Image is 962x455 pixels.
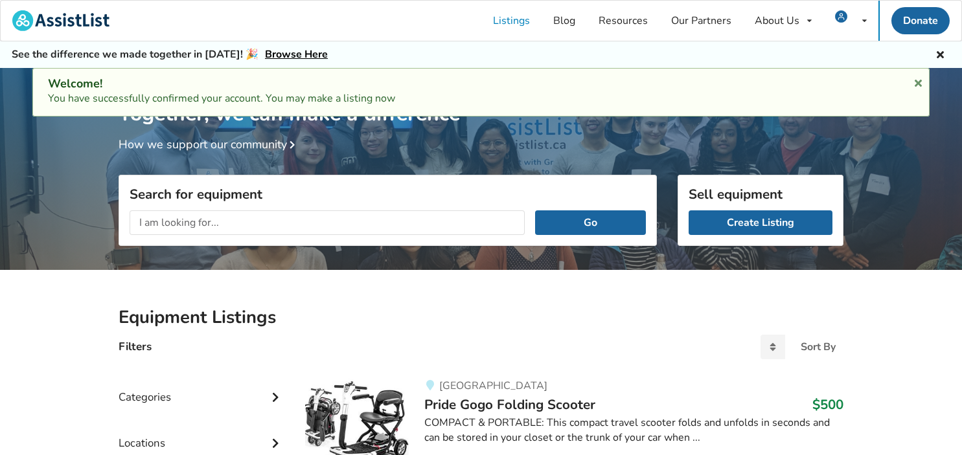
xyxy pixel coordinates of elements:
h3: Sell equipment [689,186,832,203]
a: Resources [587,1,659,41]
a: Listings [481,1,542,41]
a: Blog [542,1,587,41]
span: [GEOGRAPHIC_DATA] [439,379,547,393]
a: Our Partners [659,1,743,41]
span: Pride Gogo Folding Scooter [424,395,595,414]
div: COMPACT & PORTABLE: This compact travel scooter folds and unfolds in seconds and can be stored in... [424,416,843,445]
div: Welcome! [48,76,914,91]
h1: Together, we can make a difference [119,68,843,127]
h2: Equipment Listings [119,306,843,329]
a: How we support our community [119,137,300,152]
div: About Us [755,16,799,26]
input: I am looking for... [130,210,525,235]
h3: Search for equipment [130,186,646,203]
div: Sort By [801,342,836,352]
h4: Filters [119,339,152,354]
button: Go [535,210,646,235]
h5: See the difference we made together in [DATE]! 🎉 [12,48,328,61]
div: You have successfully confirmed your account. You may make a listing now [48,76,914,106]
div: Categories [119,364,284,410]
a: Browse Here [265,47,328,61]
a: Create Listing [689,210,832,235]
img: user icon [835,10,847,23]
h3: $500 [812,396,843,413]
img: assistlist-logo [12,10,109,31]
a: Donate [891,7,950,34]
